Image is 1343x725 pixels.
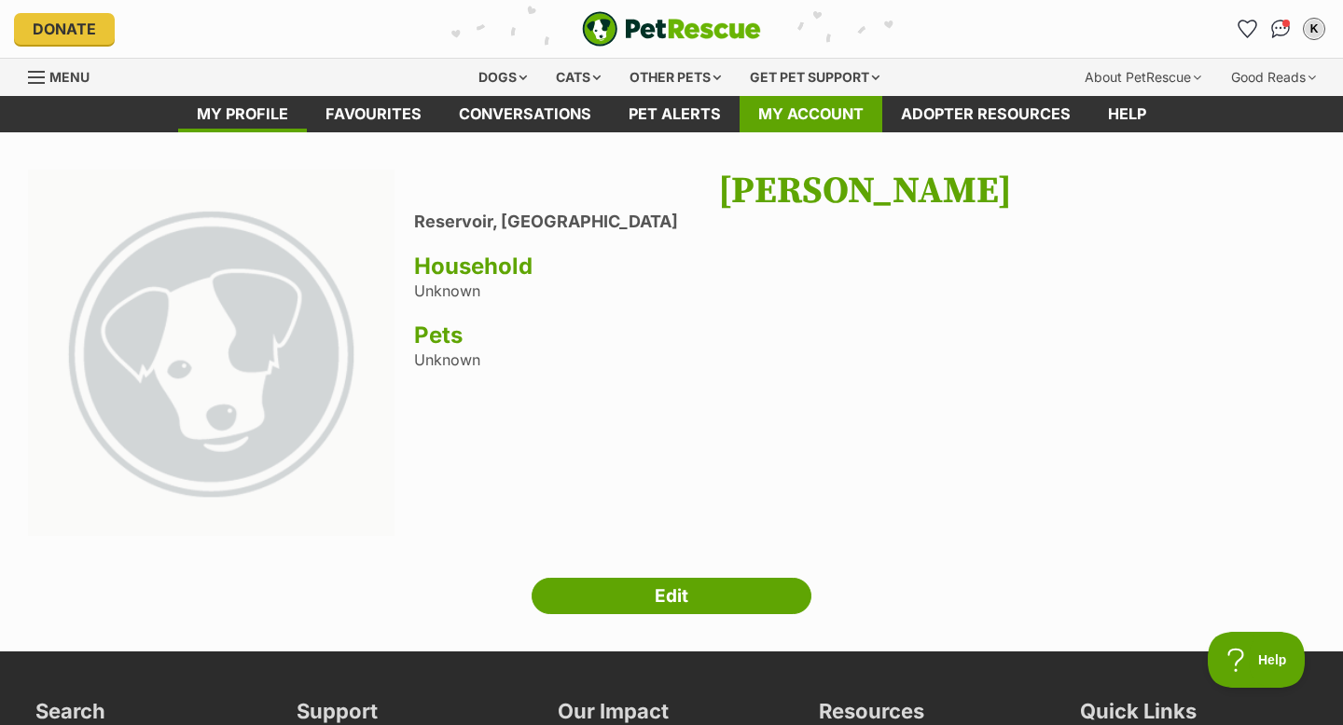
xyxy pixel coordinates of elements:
a: Favourites [1232,14,1262,44]
span: Menu [49,69,90,85]
h3: Household [414,253,1315,280]
div: Get pet support [737,59,893,96]
a: Help [1089,96,1165,132]
ul: Account quick links [1232,14,1329,44]
img: chat-41dd97257d64d25036548639549fe6c8038ab92f7586957e7f3b1b290dea8141.svg [1271,20,1291,38]
a: Sponsored BySquare [809,7,867,35]
div: Unknown Unknown [414,170,1315,540]
li: Reservoir, [GEOGRAPHIC_DATA] [414,212,1315,232]
div: About PetRescue [1072,59,1214,96]
a: Conversations [1266,14,1295,44]
a: PetRescue [582,11,761,47]
div: Good Reads [1218,59,1329,96]
a: Learn more [656,19,776,65]
a: Favourites [307,96,440,132]
div: Dogs [465,59,540,96]
a: Edit [532,578,811,615]
a: conversations [440,96,610,132]
a: My account [740,96,882,132]
button: My account [1299,14,1329,44]
div: Other pets [616,59,734,96]
a: Adopter resources [882,96,1089,132]
a: Pet alerts [610,96,740,132]
h1: [PERSON_NAME] [414,170,1315,212]
img: OBA_TRANS.png [63,3,81,17]
img: large_default-f37c3b2ddc539b7721ffdbd4c88987add89f2ef0fd77a71d0d44a6cf3104916e.png [28,170,395,536]
div: Cats [543,59,614,96]
span: Square [824,22,862,35]
a: Menu [28,59,103,92]
a: Discover how TokyoTaco used Square to grow its customer base through an easy, integrated loyalty ... [97,39,643,73]
div: K [1305,20,1323,38]
img: logo-e224e6f780fb5917bec1dbf3a21bbac754714ae5b6737aabdf751b685950b380.svg [582,11,761,47]
a: Turn diners into loyal customers with Square. [97,11,437,32]
a: Donate [14,13,115,45]
a: My profile [178,96,307,132]
h3: Pets [414,322,1315,349]
iframe: Help Scout Beacon - Open [1208,632,1306,688]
